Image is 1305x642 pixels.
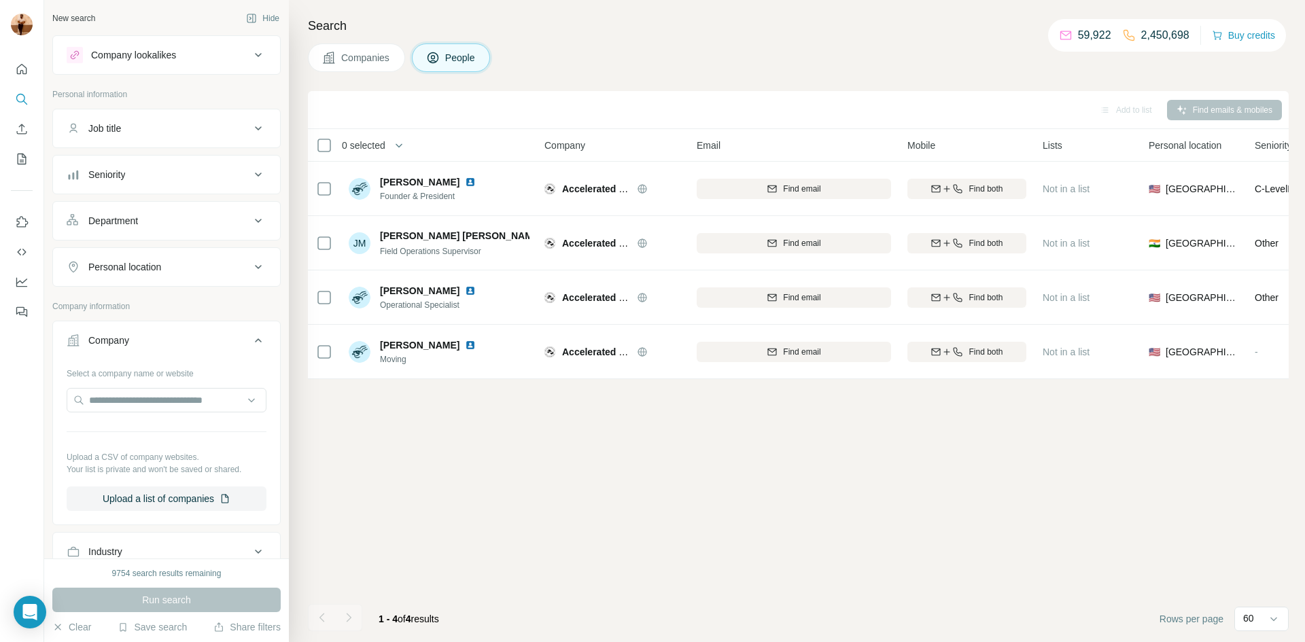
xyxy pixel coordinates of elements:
[783,291,820,304] span: Find email
[1043,139,1062,152] span: Lists
[67,362,266,380] div: Select a company name or website
[11,240,33,264] button: Use Surfe API
[1141,27,1189,43] p: 2,450,698
[11,270,33,294] button: Dashboard
[1043,183,1090,194] span: Not in a list
[697,179,891,199] button: Find email
[1166,182,1238,196] span: [GEOGRAPHIC_DATA]
[11,14,33,35] img: Avatar
[1149,291,1160,304] span: 🇺🇸
[969,237,1003,249] span: Find both
[380,284,459,298] span: [PERSON_NAME]
[398,613,406,624] span: of
[11,117,33,141] button: Enrich CSV
[11,300,33,324] button: Feedback
[11,210,33,234] button: Use Surfe on LinkedIn
[380,353,492,365] span: Moving
[1255,346,1258,357] span: -
[91,48,176,62] div: Company lookalikes
[969,291,1003,304] span: Find both
[907,179,1026,199] button: Find both
[969,346,1003,358] span: Find both
[544,292,555,303] img: Logo of Accelerated Deliveries
[380,247,481,256] span: Field Operations Supervisor
[380,175,459,189] span: [PERSON_NAME]
[697,233,891,253] button: Find email
[1149,236,1160,250] span: 🇮🇳
[1166,236,1238,250] span: [GEOGRAPHIC_DATA]
[1149,182,1160,196] span: 🇺🇸
[349,178,370,200] img: Avatar
[341,51,391,65] span: Companies
[112,567,222,579] div: 9754 search results remaining
[465,285,476,296] img: LinkedIn logo
[969,183,1003,195] span: Find both
[1255,139,1291,152] span: Seniority
[1166,291,1238,304] span: [GEOGRAPHIC_DATA]
[53,204,280,237] button: Department
[308,16,1289,35] h4: Search
[52,620,91,634] button: Clear
[1160,612,1223,626] span: Rows per page
[907,139,935,152] span: Mobile
[11,57,33,82] button: Quick start
[14,596,46,628] div: Open Intercom Messenger
[1255,292,1278,303] span: Other
[53,158,280,191] button: Seniority
[67,451,266,463] p: Upload a CSV of company websites.
[1043,238,1090,249] span: Not in a list
[88,122,121,135] div: Job title
[349,341,370,363] img: Avatar
[1078,27,1111,43] p: 59,922
[88,260,161,274] div: Personal location
[562,183,663,194] span: Accelerated Deliveries
[88,214,138,228] div: Department
[1043,346,1090,357] span: Not in a list
[907,233,1026,253] button: Find both
[88,334,129,347] div: Company
[380,229,542,243] span: [PERSON_NAME] [PERSON_NAME]
[562,238,663,249] span: Accelerated Deliveries
[544,139,585,152] span: Company
[544,183,555,194] img: Logo of Accelerated Deliveries
[1243,611,1254,625] p: 60
[53,112,280,145] button: Job title
[52,300,281,313] p: Company information
[1255,238,1278,249] span: Other
[67,486,266,511] button: Upload a list of companies
[562,292,663,303] span: Accelerated Deliveries
[53,324,280,362] button: Company
[465,340,476,351] img: LinkedIn logo
[1149,139,1221,152] span: Personal location
[88,545,122,558] div: Industry
[53,251,280,283] button: Personal location
[237,8,289,29] button: Hide
[380,299,492,311] span: Operational Specialist
[349,287,370,308] img: Avatar
[342,139,385,152] span: 0 selected
[53,535,280,568] button: Industry
[11,147,33,171] button: My lists
[697,287,891,308] button: Find email
[907,342,1026,362] button: Find both
[1149,345,1160,359] span: 🇺🇸
[380,190,492,202] span: Founder & President
[52,12,95,24] div: New search
[783,346,820,358] span: Find email
[88,168,125,181] div: Seniority
[1212,26,1275,45] button: Buy credits
[697,342,891,362] button: Find email
[67,463,266,476] p: Your list is private and won't be saved or shared.
[1166,345,1238,359] span: [GEOGRAPHIC_DATA]
[52,88,281,101] p: Personal information
[213,620,281,634] button: Share filters
[349,232,370,254] div: JM
[53,39,280,71] button: Company lookalikes
[380,338,459,352] span: [PERSON_NAME]
[783,183,820,195] span: Find email
[907,287,1026,308] button: Find both
[544,238,555,249] img: Logo of Accelerated Deliveries
[406,613,411,624] span: 4
[445,51,476,65] span: People
[697,139,720,152] span: Email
